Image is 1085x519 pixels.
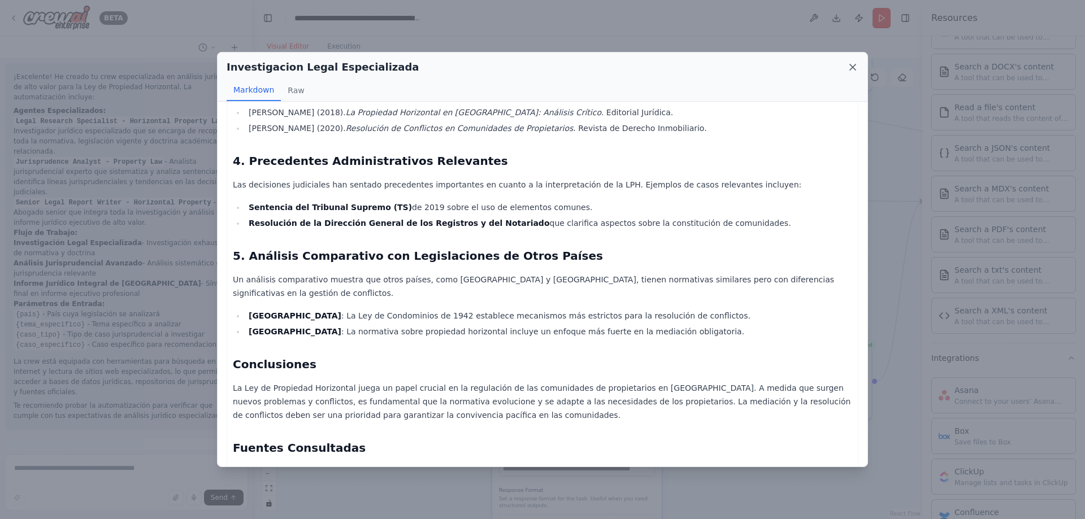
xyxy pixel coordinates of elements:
[245,309,852,322] li: : La Ley de Condominios de 1942 establece mecanismos más estrictos para la resolución de conflictos.
[227,59,419,75] h2: Investigacion Legal Especializada
[249,203,412,212] strong: Sentencia del Tribunal Supremo (TS)
[245,121,852,135] li: [PERSON_NAME] (2020). . Revista de Derecho Inmobiliario.
[245,325,852,338] li: : La normativa sobre propiedad horizontal incluye un enfoque más fuerte en la mediación obligatoria.
[346,124,574,133] em: Resolución de Conflictos en Comunidades de Propietarios
[245,216,852,230] li: que clarifica aspectos sobre la constitución de comunidades.
[245,200,852,214] li: de 2019 sobre el uso de elementos comunes.
[281,80,311,101] button: Raw
[249,311,341,320] strong: [GEOGRAPHIC_DATA]
[227,80,281,101] button: Markdown
[233,381,852,422] p: La Ley de Propiedad Horizontal juega un papel crucial en la regulación de las comunidades de prop...
[249,327,341,336] strong: [GEOGRAPHIC_DATA]
[233,273,852,300] p: Un análisis comparativo muestra que otros países, como [GEOGRAPHIC_DATA] y [GEOGRAPHIC_DATA], tie...
[245,106,852,119] li: [PERSON_NAME] (2018). . Editorial Jurídica.
[233,153,852,169] h2: 4. Precedentes Administrativos Relevantes
[346,108,601,117] em: La Propiedad Horizontal en [GEOGRAPHIC_DATA]: Análisis Crítico
[249,219,550,228] strong: Resolución de la Dirección General de los Registros y del Notariado
[233,178,852,191] p: Las decisiones judiciales han sentado precedentes importantes en cuanto a la interpretación de la...
[233,248,852,264] h2: 5. Análisis Comparativo con Legislaciones de Otros Países
[233,440,852,456] h2: Fuentes Consultadas
[233,356,852,372] h2: Conclusiones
